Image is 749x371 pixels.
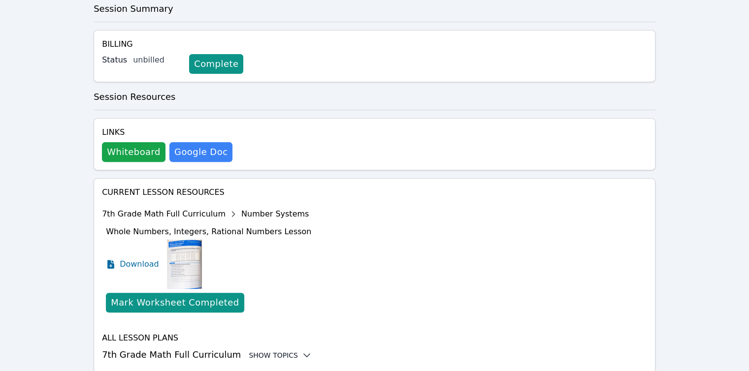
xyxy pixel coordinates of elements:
[133,54,181,66] div: unbilled
[169,142,232,162] a: Google Doc
[102,332,647,344] h4: All Lesson Plans
[106,227,311,236] span: Whole Numbers, Integers, Rational Numbers Lesson
[167,240,202,289] img: Whole Numbers, Integers, Rational Numbers Lesson
[111,296,239,309] div: Mark Worksheet Completed
[102,186,647,198] h4: Current Lesson Resources
[102,38,647,50] h4: Billing
[102,54,127,66] label: Status
[102,142,165,162] button: Whiteboard
[94,90,655,104] h3: Session Resources
[120,258,159,270] span: Download
[102,348,647,362] h3: 7th Grade Math Full Curriculum
[189,54,243,74] a: Complete
[102,206,311,222] div: 7th Grade Math Full Curriculum Number Systems
[249,350,312,360] button: Show Topics
[94,2,655,16] h3: Session Summary
[102,126,232,138] h4: Links
[106,240,159,289] a: Download
[106,293,244,312] button: Mark Worksheet Completed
